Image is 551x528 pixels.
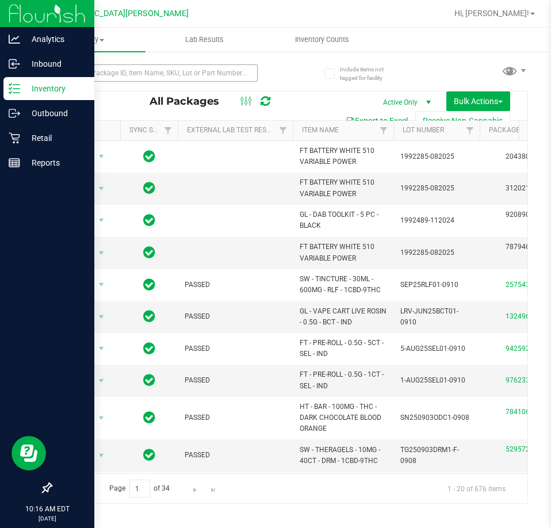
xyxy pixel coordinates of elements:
[129,126,174,134] a: Sync Status
[9,108,20,119] inline-svg: Outbound
[185,280,286,290] span: PASSED
[150,95,231,108] span: All Packages
[159,121,178,140] a: Filter
[100,480,179,498] span: Page of 34
[20,32,89,46] p: Analytics
[300,401,387,435] span: HT - BAR - 100MG - THC - DARK CHOCOLATE BLOOD ORANGE
[9,33,20,45] inline-svg: Analytics
[20,106,89,120] p: Outbound
[146,28,263,52] a: Lab Results
[300,146,387,167] span: FT BATTERY WHITE 510 VARIABLE POWER
[415,111,510,131] button: Receive Non-Cannabis
[170,35,239,45] span: Lab Results
[94,447,109,464] span: select
[143,148,155,164] span: In Sync
[94,148,109,164] span: select
[185,375,286,386] span: PASSED
[94,277,109,293] span: select
[143,308,155,324] span: In Sync
[143,180,155,196] span: In Sync
[47,9,189,18] span: [GEOGRAPHIC_DATA][PERSON_NAME]
[400,280,473,290] span: SEP25RLF01-0910
[300,445,387,466] span: SW - THERAGELS - 10MG - 40CT - DRM - 1CBD-9THC
[129,480,150,498] input: 1
[94,410,109,426] span: select
[20,57,89,71] p: Inbound
[438,480,515,497] span: 1 - 20 of 676 items
[205,480,221,495] a: Go to the last page
[300,306,387,328] span: GL - VAPE CART LIVE ROSIN - 0.5G - BCT - IND
[94,309,109,325] span: select
[300,369,387,391] span: FT - PRE-ROLL - 0.5G - 1CT - SEL - IND
[20,156,89,170] p: Reports
[12,436,46,470] iframe: Resource center
[187,480,204,495] a: Go to the next page
[403,126,444,134] a: Lot Number
[185,450,286,461] span: PASSED
[454,97,503,106] span: Bulk Actions
[9,157,20,169] inline-svg: Reports
[489,126,528,134] a: Package ID
[300,274,387,296] span: SW - TINCTURE - 30ML - 600MG - RLF - 1CBD-9THC
[400,215,473,226] span: 1992489-112024
[185,311,286,322] span: PASSED
[338,111,415,131] button: Export to Excel
[94,340,109,357] span: select
[185,412,286,423] span: PASSED
[94,245,109,261] span: select
[143,447,155,463] span: In Sync
[300,242,387,263] span: FT BATTERY WHITE 510 VARIABLE POWER
[400,343,473,354] span: 5-AUG25SEL01-0910
[20,82,89,95] p: Inventory
[185,343,286,354] span: PASSED
[446,91,510,111] button: Bulk Actions
[143,372,155,388] span: In Sync
[143,212,155,228] span: In Sync
[143,410,155,426] span: In Sync
[280,35,365,45] span: Inventory Counts
[400,247,473,258] span: 1992285-082025
[143,340,155,357] span: In Sync
[143,277,155,293] span: In Sync
[5,504,89,514] p: 10:16 AM EDT
[274,121,293,140] a: Filter
[300,177,387,199] span: FT BATTERY WHITE 510 VARIABLE POWER
[400,445,473,466] span: TG250903DRM1-F-0908
[400,151,473,162] span: 1992285-082025
[9,58,20,70] inline-svg: Inbound
[374,121,393,140] a: Filter
[51,64,258,82] input: Search Package ID, Item Name, SKU, Lot or Part Number...
[300,209,387,231] span: GL - DAB TOOLKIT - 5 PC - BLACK
[5,514,89,523] p: [DATE]
[143,244,155,261] span: In Sync
[94,212,109,228] span: select
[340,65,397,82] span: Include items not tagged for facility
[454,9,529,18] span: Hi, [PERSON_NAME]!
[263,28,381,52] a: Inventory Counts
[300,338,387,359] span: FT - PRE-ROLL - 0.5G - 5CT - SEL - IND
[400,306,473,328] span: LRV-JUN25BCT01-0910
[400,183,473,194] span: 1992285-082025
[20,131,89,145] p: Retail
[94,373,109,389] span: select
[400,375,473,386] span: 1-AUG25SEL01-0910
[461,121,480,140] a: Filter
[400,412,473,423] span: SN250903ODC1-0908
[187,126,277,134] a: External Lab Test Result
[302,126,339,134] a: Item Name
[9,132,20,144] inline-svg: Retail
[94,181,109,197] span: select
[9,83,20,94] inline-svg: Inventory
